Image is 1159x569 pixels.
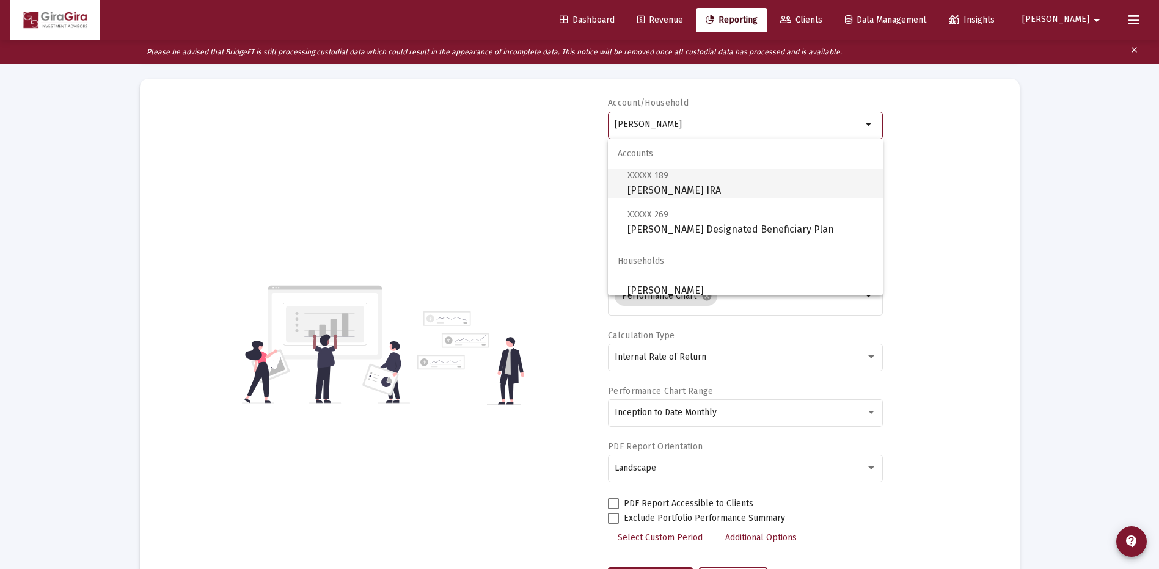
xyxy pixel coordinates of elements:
span: Select Custom Period [618,532,703,543]
span: Exclude Portfolio Performance Summary [624,511,785,526]
span: [PERSON_NAME] [627,276,873,305]
span: [PERSON_NAME] Designated Beneficiary Plan [627,207,873,237]
label: Calculation Type [608,330,675,341]
mat-icon: contact_support [1124,534,1139,549]
mat-icon: arrow_drop_down [862,289,877,303]
label: PDF Report Orientation [608,441,703,452]
a: Reporting [696,8,767,32]
label: Performance Chart Range [608,386,713,396]
span: Households [608,247,883,276]
span: Data Management [845,15,926,25]
mat-chip: Performance Chart [615,286,717,306]
img: reporting-alt [417,311,524,405]
span: [PERSON_NAME] [1022,15,1089,25]
span: Accounts [608,139,883,169]
a: Insights [939,8,1004,32]
span: Landscape [615,463,656,473]
span: Dashboard [560,15,615,25]
i: Please be advised that BridgeFT is still processing custodial data which could result in the appe... [147,48,842,56]
mat-icon: cancel [701,291,712,302]
a: Revenue [627,8,693,32]
a: Clients [770,8,832,32]
img: Dashboard [19,8,91,32]
a: Dashboard [550,8,624,32]
input: Search or select an account or household [615,120,862,129]
mat-icon: arrow_drop_down [1089,8,1104,32]
span: Reporting [706,15,758,25]
span: Inception to Date Monthly [615,407,717,418]
span: XXXXX 189 [627,170,668,181]
span: Additional Options [725,532,797,543]
span: XXXXX 269 [627,209,668,220]
span: [PERSON_NAME] IRA [627,168,873,198]
mat-chip-list: Selection [615,284,862,308]
span: Insights [949,15,995,25]
span: Internal Rate of Return [615,352,706,362]
mat-icon: arrow_drop_down [862,117,877,132]
span: Revenue [637,15,683,25]
img: reporting [242,284,410,405]
button: [PERSON_NAME] [1007,7,1119,32]
span: PDF Report Accessible to Clients [624,496,753,511]
label: Account/Household [608,98,689,108]
a: Data Management [835,8,936,32]
span: Clients [780,15,822,25]
mat-icon: clear [1130,43,1139,61]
